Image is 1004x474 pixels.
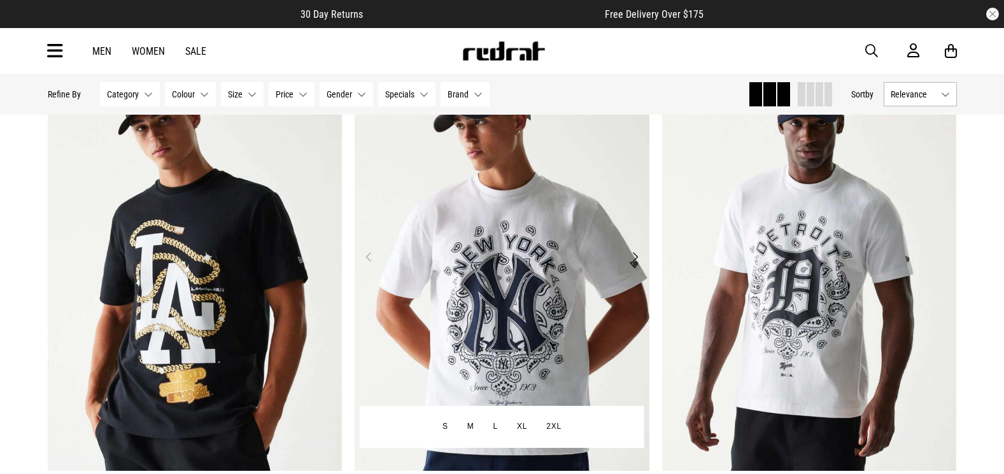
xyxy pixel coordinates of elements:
[107,89,139,99] span: Category
[48,89,81,99] p: Refine By
[165,82,216,106] button: Colour
[605,8,704,20] span: Free Delivery Over $175
[891,89,936,99] span: Relevance
[276,89,293,99] span: Price
[327,89,352,99] span: Gender
[627,249,643,264] button: Next
[865,89,873,99] span: by
[221,82,264,106] button: Size
[441,82,490,106] button: Brand
[448,89,469,99] span: Brand
[185,45,206,57] a: Sale
[507,415,537,438] button: XL
[378,82,435,106] button: Specials
[228,89,243,99] span: Size
[851,87,873,102] button: Sortby
[537,415,571,438] button: 2XL
[388,8,579,20] iframe: Customer reviews powered by Trustpilot
[100,82,160,106] button: Category
[458,415,484,438] button: M
[433,415,458,438] button: S
[269,82,315,106] button: Price
[320,82,373,106] button: Gender
[385,89,414,99] span: Specials
[132,45,165,57] a: Women
[92,45,111,57] a: Men
[48,58,343,471] img: New Era Mlb Los Angeles Dodgers Chain Oversized Tee in Black
[172,89,195,99] span: Colour
[484,415,507,438] button: L
[10,5,48,43] button: Open LiveChat chat widget
[300,8,363,20] span: 30 Day Returns
[355,58,649,471] img: New Era Mlb New York Yankees Paisley Oversized Tee in White
[462,41,546,61] img: Redrat logo
[884,82,957,106] button: Relevance
[361,249,377,264] button: Previous
[662,58,957,471] img: New Era Mlb Detroit Tigers Paisley Oversized Tee in White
